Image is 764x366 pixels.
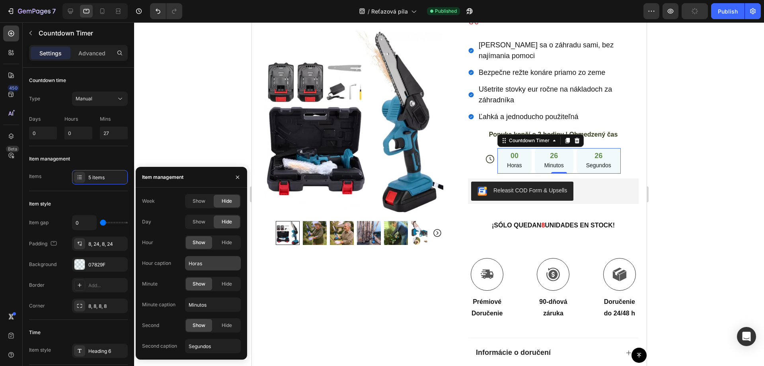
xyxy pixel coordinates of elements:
div: 8, 24, 8, 24 [88,241,126,248]
div: 26 [292,129,312,138]
p: Days [29,115,57,123]
div: Second caption [142,343,177,350]
div: Second [142,322,159,329]
div: Border [29,282,45,289]
div: 00 [255,129,270,138]
p: Minutos [292,138,312,148]
p: Settings [39,49,62,57]
div: Type [29,95,40,102]
span: Hide [222,280,232,288]
span: Hide [222,198,232,205]
span: Show [193,280,205,288]
strong: ¡SÓLO QUEDAN [240,200,289,206]
input: Auto [72,215,96,230]
strong: Doručenie do 24/48 h [352,276,383,294]
div: Countdown time [29,77,66,84]
button: Manual [72,92,128,106]
span: Hide [222,322,232,329]
div: Open Intercom Messenger [737,327,756,346]
div: Minute [142,280,158,288]
span: Show [193,198,205,205]
p: Segundos [334,138,359,148]
div: Hour [142,239,153,246]
div: Item style [29,200,51,207]
div: Day [142,218,151,225]
div: Item style [29,346,51,354]
div: Beta [6,146,19,152]
div: Items [29,173,41,180]
div: Countdown Timer [255,115,299,122]
div: Minute caption [142,301,175,308]
div: Add... [88,282,126,289]
iframe: Design area [252,22,647,366]
div: Item management [29,155,70,162]
div: Releasit COD Form & Upsells [242,164,315,172]
span: Show [193,218,205,225]
span: Manual [76,96,92,102]
span: / [368,7,370,16]
div: Time [29,329,41,336]
div: Corner [29,302,45,309]
span: Published [435,8,457,15]
div: 8, 8, 8, 8 [88,303,126,310]
p: Advanced [78,49,105,57]
p: Mins [100,115,128,123]
strong: prémiové doručenie [220,276,251,294]
div: Background [29,261,57,268]
button: Publish [711,3,745,19]
strong: 8 [289,200,293,206]
span: Hide [222,218,232,225]
div: 450 [8,85,19,91]
button: 7 [3,3,59,19]
span: Reťazová píla [371,7,408,16]
div: Publish [718,7,738,16]
div: Item management [142,174,183,181]
p: Countdown Timer [39,28,125,38]
span: Show [193,239,205,246]
div: Padding [29,239,58,249]
div: Undo/Redo [150,3,182,19]
div: Week [142,198,155,205]
img: CKKYs5695_ICEAE=.webp [226,164,235,174]
div: Hour caption [142,260,171,267]
span: Hide [222,239,232,246]
p: 7 [52,6,56,16]
div: 5 items [88,174,126,181]
div: Heading 6 [88,348,126,355]
p: Hours [64,115,92,123]
div: Item gap [29,219,49,226]
div: 26 [334,129,359,138]
div: 07829F [88,261,126,268]
strong: UNIDADES EN STOCK! [293,200,363,206]
span: Show [193,322,205,329]
strong: 90-dňová záruka [287,276,315,294]
button: Releasit COD Form & Upsells [219,159,322,178]
p: Horas [255,138,270,148]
